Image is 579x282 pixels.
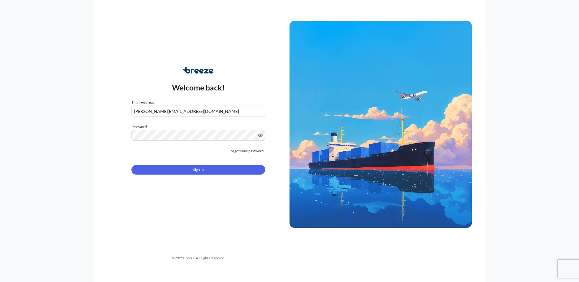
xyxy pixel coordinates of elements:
[229,148,265,154] a: Forgot your password?
[131,165,265,175] button: Sign In
[107,255,289,261] div: © 2025 Breeze. All rights reserved.
[258,133,263,138] button: Show password
[289,21,472,228] img: Ship illustration
[131,100,154,106] label: Email Address
[193,167,204,173] span: Sign In
[131,124,265,130] label: Password
[131,106,265,116] input: example@gmail.com
[172,83,225,92] p: Welcome back!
